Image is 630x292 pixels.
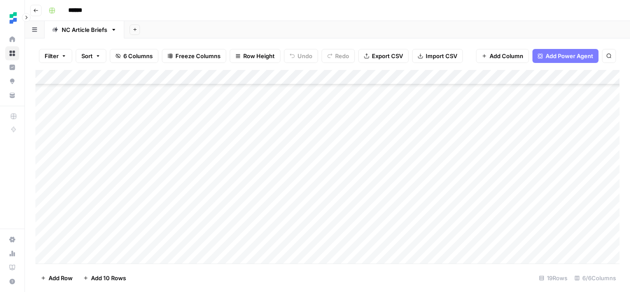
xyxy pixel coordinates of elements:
[5,261,19,275] a: Learning Hub
[532,49,598,63] button: Add Power Agent
[535,271,571,285] div: 19 Rows
[426,52,457,60] span: Import CSV
[284,49,318,63] button: Undo
[5,46,19,60] a: Browse
[5,7,19,29] button: Workspace: Ten Speed
[5,247,19,261] a: Usage
[358,49,409,63] button: Export CSV
[5,88,19,102] a: Your Data
[35,271,78,285] button: Add Row
[49,274,73,282] span: Add Row
[297,52,312,60] span: Undo
[45,52,59,60] span: Filter
[490,52,523,60] span: Add Column
[322,49,355,63] button: Redo
[162,49,226,63] button: Freeze Columns
[5,74,19,88] a: Opportunities
[76,49,106,63] button: Sort
[335,52,349,60] span: Redo
[243,52,275,60] span: Row Height
[39,49,72,63] button: Filter
[45,21,124,38] a: NC Article Briefs
[476,49,529,63] button: Add Column
[5,32,19,46] a: Home
[5,60,19,74] a: Insights
[81,52,93,60] span: Sort
[5,233,19,247] a: Settings
[175,52,220,60] span: Freeze Columns
[372,52,403,60] span: Export CSV
[230,49,280,63] button: Row Height
[110,49,158,63] button: 6 Columns
[546,52,593,60] span: Add Power Agent
[5,275,19,289] button: Help + Support
[62,25,107,34] div: NC Article Briefs
[78,271,131,285] button: Add 10 Rows
[91,274,126,282] span: Add 10 Rows
[123,52,153,60] span: 6 Columns
[412,49,463,63] button: Import CSV
[5,10,21,26] img: Ten Speed Logo
[571,271,619,285] div: 6/6 Columns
